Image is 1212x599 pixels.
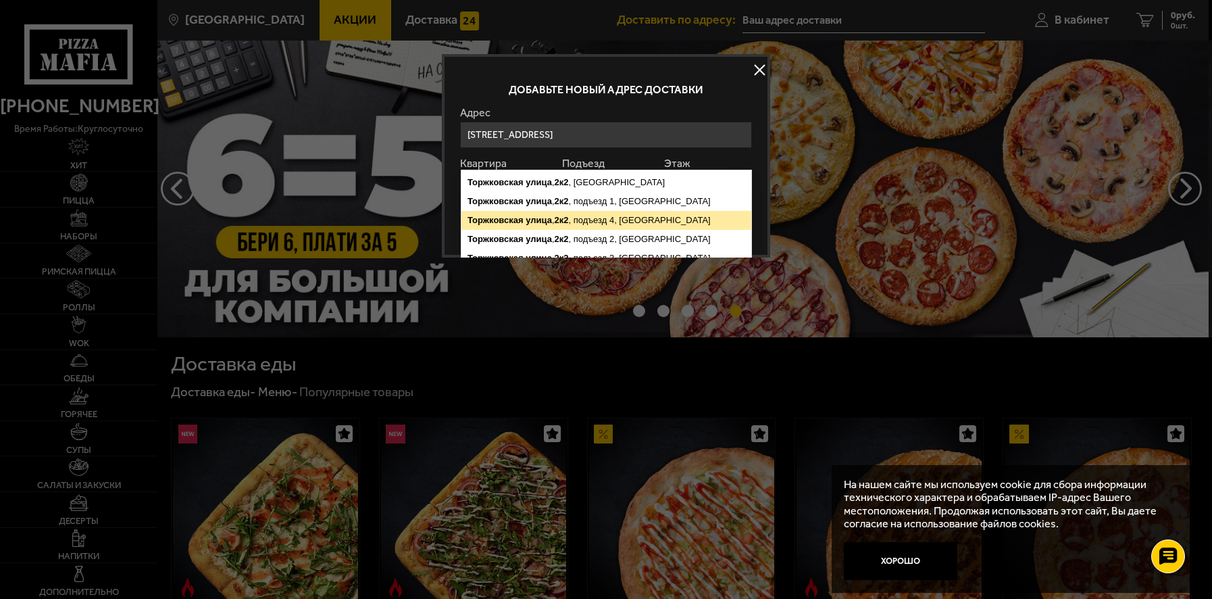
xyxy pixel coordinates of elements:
[468,253,524,263] ymaps: Торжковская
[555,196,569,206] ymaps: 2к2
[555,234,569,244] ymaps: 2к2
[461,211,751,230] ymaps: , , подъезд 4, [GEOGRAPHIC_DATA]
[460,107,751,118] label: Адрес
[555,177,569,187] ymaps: 2к2
[555,215,569,225] ymaps: 2к2
[555,253,569,263] ymaps: 2к2
[526,234,552,244] ymaps: улица
[460,158,547,169] label: Квартира
[526,196,552,206] ymaps: улица
[461,230,751,249] ymaps: , , подъезд 2, [GEOGRAPHIC_DATA]
[526,253,552,263] ymaps: улица
[468,215,524,225] ymaps: Торжковская
[460,85,751,95] p: Добавьте новый адрес доставки
[461,192,751,211] ymaps: , , подъезд 1, [GEOGRAPHIC_DATA]
[461,173,751,192] ymaps: , , [GEOGRAPHIC_DATA]
[468,177,524,187] ymaps: Торжковская
[844,542,957,580] button: Хорошо
[844,478,1174,530] p: На нашем сайте мы используем cookie для сбора информации технического характера и обрабатываем IP...
[562,158,649,169] label: Подъезд
[461,249,751,268] ymaps: , , подъезд 3, [GEOGRAPHIC_DATA]
[526,177,552,187] ymaps: улица
[468,196,524,206] ymaps: Торжковская
[664,158,751,169] label: Этаж
[526,215,552,225] ymaps: улица
[468,234,524,244] ymaps: Торжковская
